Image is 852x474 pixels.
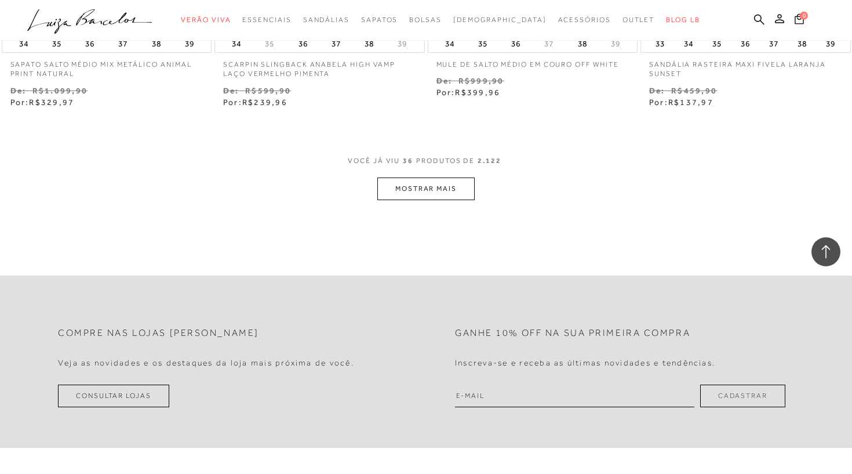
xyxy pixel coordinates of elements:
[58,385,169,407] a: Consultar Lojas
[574,36,591,52] button: 38
[558,9,611,31] a: categoryNavScreenReaderText
[214,53,425,79] a: SCARPIN SLINGBACK ANABELA HIGH VAMP LAÇO VERMELHO PIMENTA
[295,36,311,52] button: 36
[303,16,349,24] span: Sandálias
[541,38,557,49] button: 37
[409,9,442,31] a: categoryNavScreenReaderText
[242,16,291,24] span: Essenciais
[800,12,808,20] span: 0
[228,36,245,52] button: 34
[361,16,398,24] span: Sapatos
[794,36,810,52] button: 38
[442,36,458,52] button: 34
[223,97,287,107] span: Por:
[181,16,231,24] span: Verão Viva
[458,76,504,85] small: R$999,90
[49,36,65,52] button: 35
[622,9,655,31] a: categoryNavScreenReaderText
[668,97,713,107] span: R$137,97
[58,328,259,339] h2: Compre nas lojas [PERSON_NAME]
[115,36,131,52] button: 37
[709,36,725,52] button: 35
[416,156,475,166] span: PRODUTOS DE
[361,36,377,52] button: 38
[436,88,501,97] span: Por:
[245,86,291,95] small: R$599,90
[455,358,715,368] h4: Inscreva-se e receba as últimas novidades e tendências.
[649,86,665,95] small: De:
[640,53,851,79] a: SANDÁLIA RASTEIRA MAXI FIVELA LARANJA SUNSET
[223,86,239,95] small: De:
[409,16,442,24] span: Bolsas
[455,385,694,407] input: E-mail
[394,38,410,49] button: 39
[455,88,500,97] span: R$399,96
[453,16,547,24] span: [DEMOGRAPHIC_DATA]
[32,86,88,95] small: R$1.099,90
[377,178,475,200] button: MOSTRAR MAIS
[303,9,349,31] a: categoryNavScreenReaderText
[328,36,344,52] button: 37
[475,36,491,52] button: 35
[2,53,212,79] a: SAPATO SALTO MÉDIO MIX METÁLICO ANIMAL PRINT NATURAL
[666,9,700,31] a: BLOG LB
[261,38,278,49] button: 35
[58,358,354,368] h4: Veja as novidades e os destaques da loja mais próxima de você.
[649,97,713,107] span: Por:
[10,86,27,95] small: De:
[436,76,453,85] small: De:
[622,16,655,24] span: Outlet
[700,385,785,407] button: Cadastrar
[822,36,839,52] button: 39
[242,97,287,107] span: R$239,96
[652,36,668,52] button: 33
[181,36,198,52] button: 39
[737,36,753,52] button: 36
[10,97,75,107] span: Por:
[181,9,231,31] a: categoryNavScreenReaderText
[607,38,624,49] button: 39
[680,36,697,52] button: 34
[558,16,611,24] span: Acessórios
[29,97,74,107] span: R$329,97
[508,36,524,52] button: 36
[16,36,32,52] button: 34
[766,36,782,52] button: 37
[428,53,638,70] a: MULE DE SALTO MÉDIO EM COURO OFF WHITE
[478,156,501,178] span: 2.122
[791,13,807,28] button: 0
[348,156,400,166] span: VOCê JÁ VIU
[403,156,413,178] span: 36
[361,9,398,31] a: categoryNavScreenReaderText
[82,36,98,52] button: 36
[242,9,291,31] a: categoryNavScreenReaderText
[453,9,547,31] a: noSubCategoriesText
[671,86,717,95] small: R$459,90
[148,36,165,52] button: 38
[666,16,700,24] span: BLOG LB
[455,328,690,339] h2: Ganhe 10% off na sua primeira compra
